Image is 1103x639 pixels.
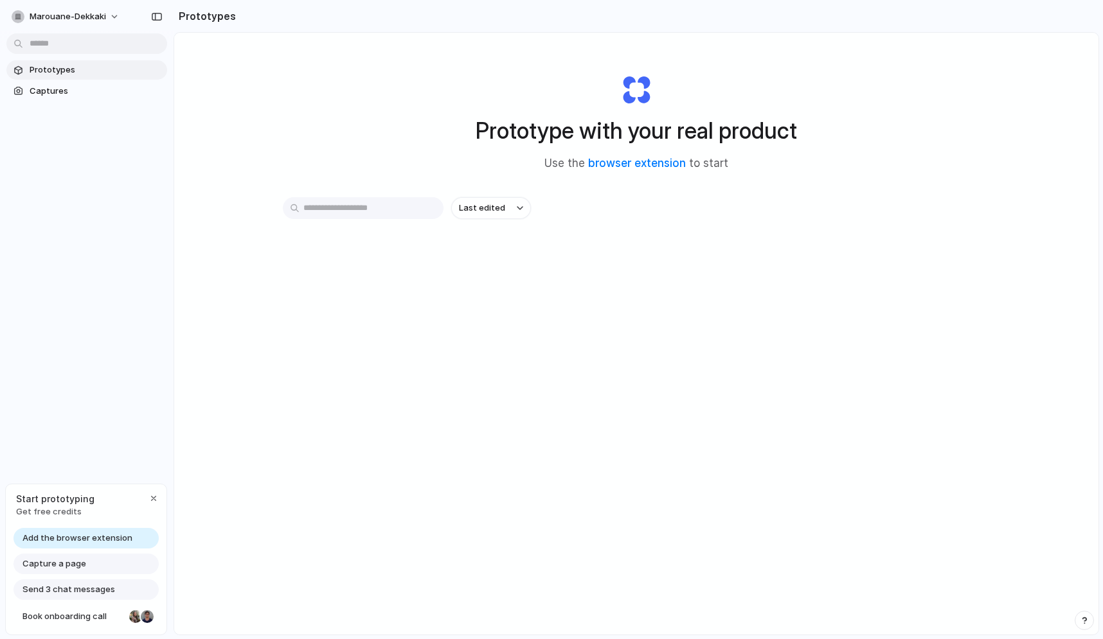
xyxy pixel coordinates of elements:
a: Book onboarding call [13,606,159,627]
span: Prototypes [30,64,162,76]
a: Prototypes [6,60,167,80]
span: Use the to start [544,155,728,172]
h2: Prototypes [174,8,236,24]
span: Book onboarding call [22,610,124,623]
div: Christian Iacullo [139,609,155,624]
span: Last edited [459,202,505,214]
span: Add the browser extension [22,532,132,545]
span: Get free credits [16,505,94,518]
span: Send 3 chat messages [22,583,115,596]
button: Last edited [451,197,531,219]
span: Captures [30,85,162,98]
button: marouane-dekkaki [6,6,126,27]
span: Start prototyping [16,492,94,505]
span: marouane-dekkaki [30,10,106,23]
a: Captures [6,82,167,101]
h1: Prototype with your real product [476,114,797,148]
span: Capture a page [22,557,86,570]
div: Nicole Kubica [128,609,143,624]
a: browser extension [588,157,686,170]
